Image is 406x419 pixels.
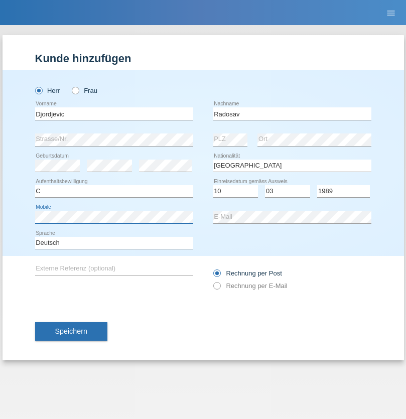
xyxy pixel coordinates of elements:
input: Rechnung per Post [213,269,220,282]
h1: Kunde hinzufügen [35,52,371,65]
input: Rechnung per E-Mail [213,282,220,295]
label: Rechnung per Post [213,269,282,277]
input: Frau [72,87,78,93]
label: Rechnung per E-Mail [213,282,288,290]
label: Herr [35,87,60,94]
a: menu [381,10,401,16]
span: Speichern [55,327,87,335]
input: Herr [35,87,42,93]
button: Speichern [35,322,107,341]
i: menu [386,8,396,18]
label: Frau [72,87,97,94]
